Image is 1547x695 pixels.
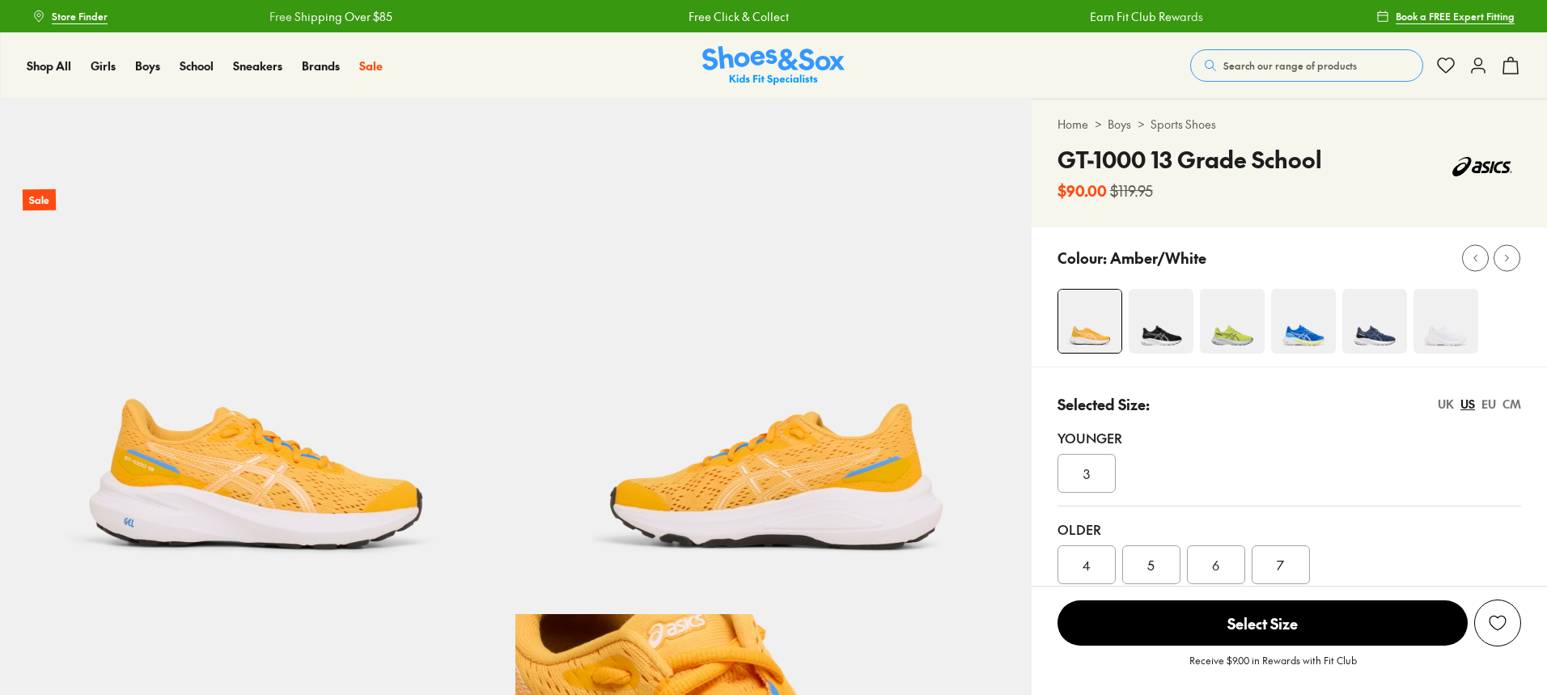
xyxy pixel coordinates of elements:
[23,189,56,211] p: Sale
[1057,116,1521,133] div: > >
[702,46,845,86] img: SNS_Logo_Responsive.svg
[1087,8,1201,25] a: Earn Fit Club Rewards
[1277,555,1284,574] span: 7
[1129,289,1193,354] img: 4-522494_1
[1083,555,1091,574] span: 4
[1271,289,1336,354] img: 4-525103_1
[1200,289,1265,354] img: 4-551448_1
[1057,142,1322,176] h4: GT-1000 13 Grade School
[1189,653,1357,682] p: Receive $9.00 in Rewards with Fit Club
[1460,396,1475,413] div: US
[1396,9,1515,23] span: Book a FREE Expert Fitting
[135,57,160,74] a: Boys
[302,57,340,74] a: Brands
[1438,396,1454,413] div: UK
[1057,180,1107,201] b: $90.00
[1151,116,1216,133] a: Sports Shoes
[1057,600,1468,646] span: Select Size
[359,57,383,74] a: Sale
[1108,116,1131,133] a: Boys
[1057,600,1468,646] button: Select Size
[180,57,214,74] a: School
[1212,555,1219,574] span: 6
[1058,290,1121,353] img: 4-525244_1
[1190,49,1423,82] button: Search our range of products
[1223,58,1357,73] span: Search our range of products
[1342,289,1407,354] img: 4-523684_1
[1110,180,1153,201] s: $119.95
[1443,142,1521,191] img: Vendor logo
[686,8,786,25] a: Free Click & Collect
[1376,2,1515,31] a: Book a FREE Expert Fitting
[91,57,116,74] a: Girls
[702,46,845,86] a: Shoes & Sox
[1110,247,1206,269] p: Amber/White
[1147,555,1155,574] span: 5
[1057,116,1088,133] a: Home
[1057,519,1521,539] div: Older
[1502,396,1521,413] div: CM
[1474,600,1521,646] button: Add to Wishlist
[1057,428,1521,447] div: Younger
[1413,289,1478,354] img: 4-525098_1
[27,57,71,74] a: Shop All
[52,9,108,23] span: Store Finder
[1083,464,1090,483] span: 3
[1057,247,1107,269] p: Colour:
[267,8,390,25] a: Free Shipping Over $85
[1481,396,1496,413] div: EU
[32,2,108,31] a: Store Finder
[515,99,1031,614] img: 5-525245_1
[233,57,282,74] a: Sneakers
[1057,393,1150,415] p: Selected Size:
